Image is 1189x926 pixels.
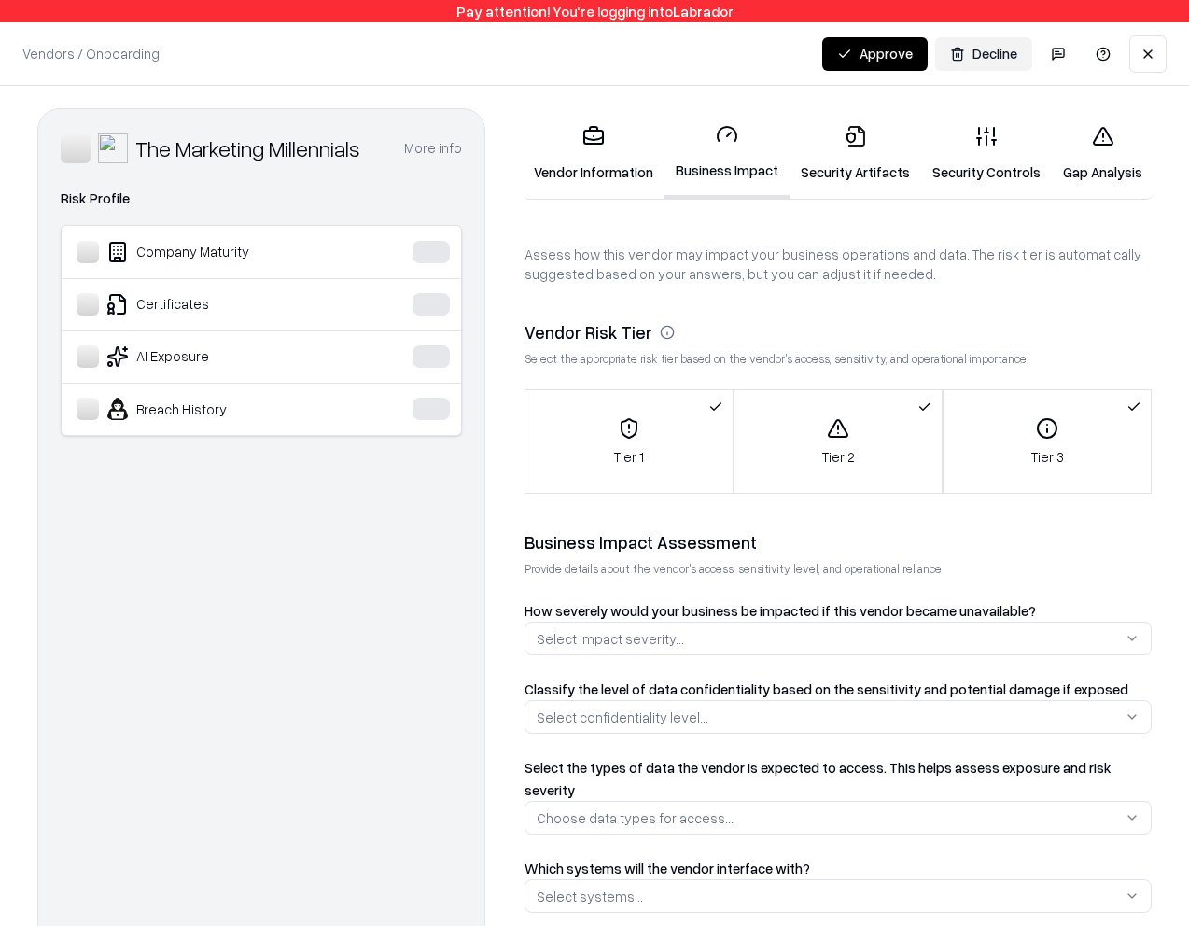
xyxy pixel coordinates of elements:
label: How severely would your business be impacted if this vendor became unavailable? [525,602,1036,619]
a: Security Artifacts [790,110,921,197]
p: Tier 3 [1031,447,1064,467]
div: Vendor Risk Tier [525,321,1152,344]
div: The Marketing Millennials [135,133,360,163]
button: Select systems... [525,879,1152,913]
button: More info [404,132,462,165]
div: Risk Profile [61,188,462,210]
div: Company Maturity [77,241,356,263]
img: The Marketing Millennials [98,133,128,163]
button: Decline [935,37,1032,71]
a: Vendor Information [523,110,664,197]
button: Select confidentiality level... [525,700,1152,734]
p: Tier 1 [614,447,644,467]
p: Tier 2 [822,447,855,467]
button: Select impact severity... [525,622,1152,655]
a: Gap Analysis [1052,110,1154,197]
div: Breach History [77,398,356,420]
button: Choose data types for access... [525,801,1152,835]
a: Business Impact [664,108,790,199]
label: Classify the level of data confidentiality based on the sensitivity and potential damage if exposed [525,680,1128,697]
div: Select systems... [537,887,643,906]
p: Provide details about the vendor's access, sensitivity level, and operational reliance [525,561,1152,577]
p: Vendors / Onboarding [22,44,160,63]
div: Select confidentiality level... [537,708,708,727]
p: Select the appropriate risk tier based on the vendor's access, sensitivity, and operational impor... [525,351,1152,367]
p: Assess how this vendor may impact your business operations and data. The risk tier is automatical... [525,245,1152,284]
div: Certificates [77,293,356,316]
a: Security Controls [921,110,1052,197]
div: AI Exposure [77,345,356,368]
div: Choose data types for access... [537,808,734,828]
div: Business Impact Assessment [525,531,1152,554]
label: Which systems will the vendor interface with? [525,860,810,877]
div: Select impact severity... [537,629,684,649]
label: Select the types of data the vendor is expected to access. This helps assess exposure and risk se... [525,759,1112,798]
button: Approve [822,37,928,71]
